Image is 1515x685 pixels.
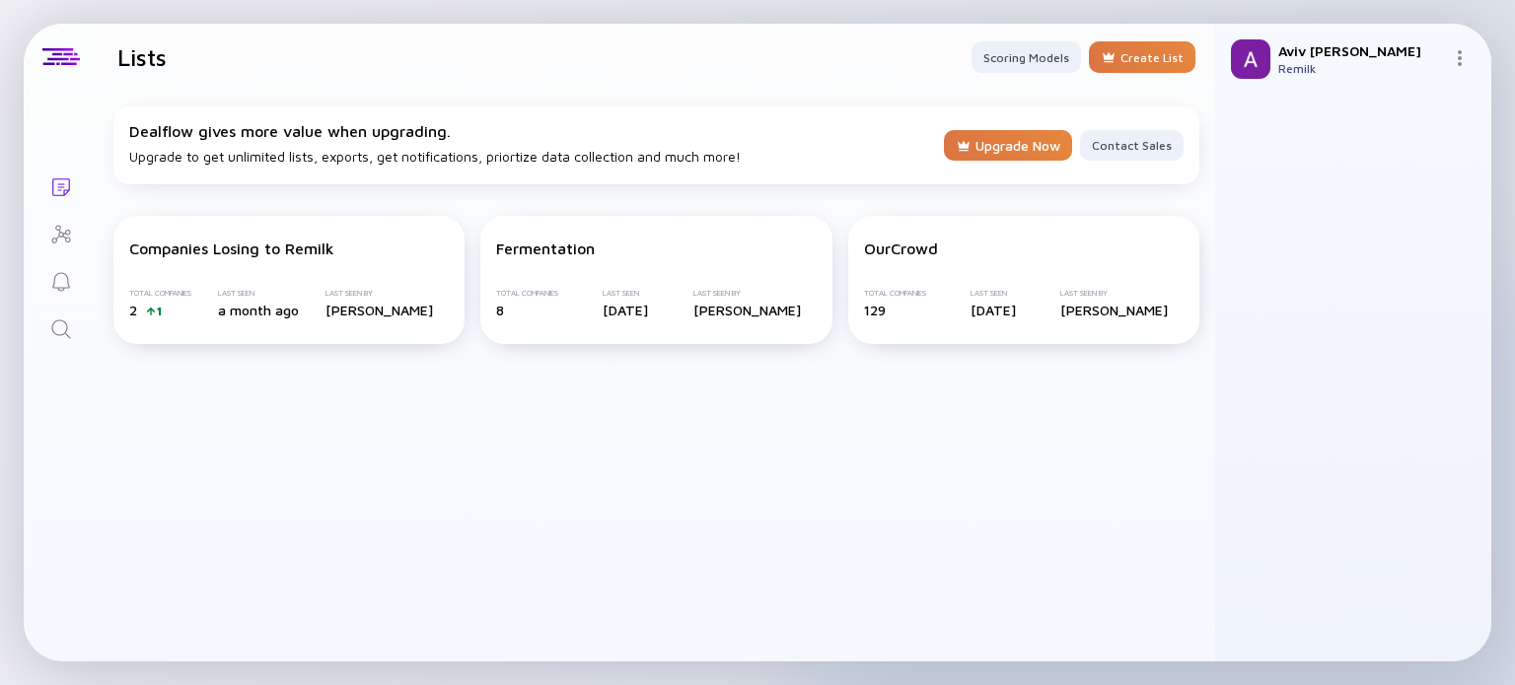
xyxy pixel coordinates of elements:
[693,302,801,318] div: ‪[PERSON_NAME]‬‏
[129,122,936,140] div: Dealflow gives more value when upgrading.
[864,289,926,298] div: Total Companies
[971,302,1016,318] div: [DATE]
[972,42,1081,73] div: Scoring Models
[944,129,1072,163] div: Upgrade Now
[603,302,648,318] div: [DATE]
[1060,289,1168,298] div: Last Seen By
[117,43,167,71] h1: Lists
[129,240,334,257] div: Companies Losing to Remilk
[972,41,1081,73] button: Scoring Models
[325,302,433,318] div: ‪[PERSON_NAME]‬‏
[971,289,1016,298] div: Last Seen
[325,289,433,298] div: Last Seen By
[944,130,1072,161] button: Upgrade Now
[218,302,299,318] div: a month ago
[864,302,886,318] span: 129
[1278,61,1444,76] div: Remilk
[24,162,98,209] a: Lists
[129,302,137,318] span: 2
[1080,130,1184,161] button: Contact Sales
[603,289,648,298] div: Last Seen
[693,289,801,298] div: Last Seen By
[496,302,504,318] span: 8
[157,304,162,318] div: 1
[218,289,299,298] div: Last Seen
[496,289,558,298] div: Total Companies
[496,240,595,257] div: Fermentation
[1452,50,1468,66] img: Menu
[24,256,98,304] a: Reminders
[1231,39,1270,79] img: ‪Aviv Profile Picture
[129,122,936,165] div: Upgrade to get unlimited lists, exports, get notifications, priortize data collection and much more!
[24,304,98,351] a: Search
[864,240,938,257] div: OurCrowd
[1060,302,1168,318] div: ‪[PERSON_NAME]‬‏
[24,209,98,256] a: Investor Map
[1089,41,1195,73] button: Create List
[1278,42,1444,59] div: ‪Aviv [PERSON_NAME]‬‏
[129,289,191,298] div: Total Companies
